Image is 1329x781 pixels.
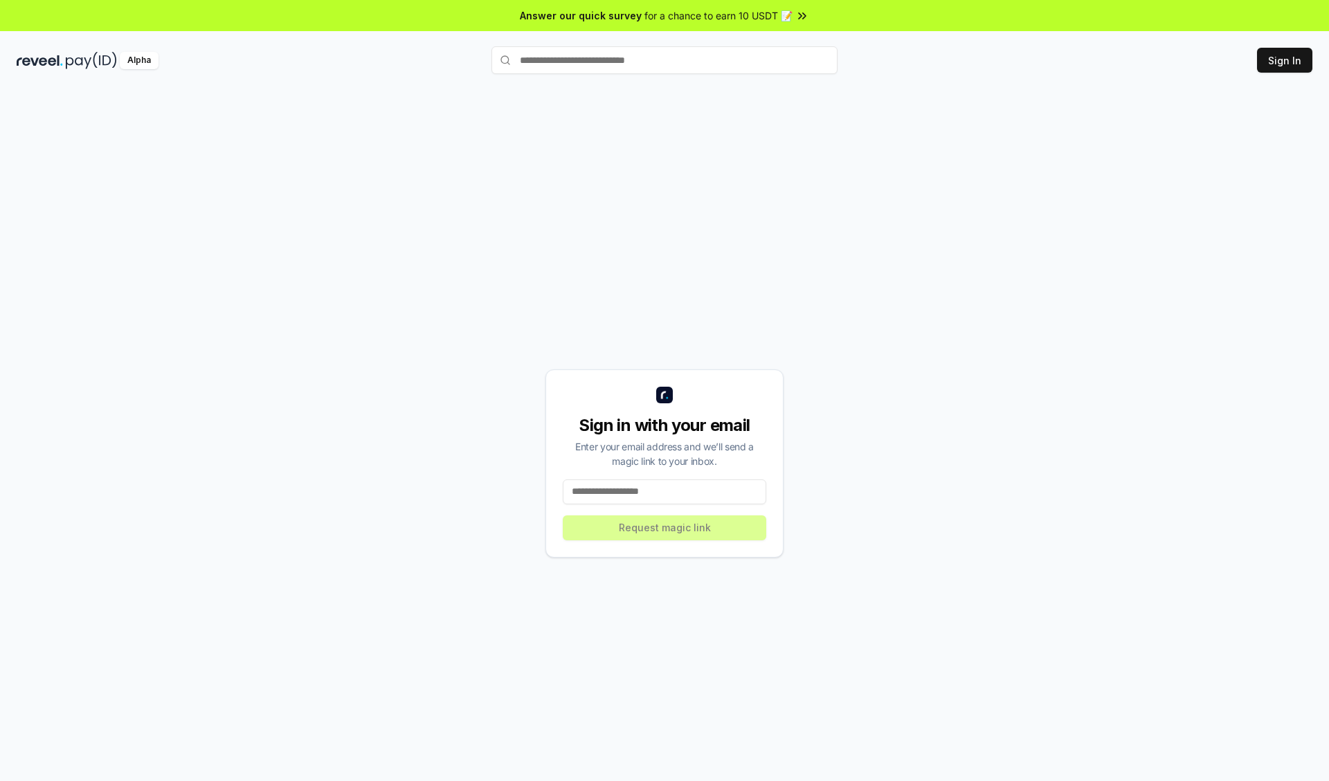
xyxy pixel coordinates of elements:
div: Alpha [120,52,159,69]
img: pay_id [66,52,117,69]
img: reveel_dark [17,52,63,69]
div: Sign in with your email [563,414,766,437]
span: for a chance to earn 10 USDT 📝 [644,8,793,23]
span: Answer our quick survey [520,8,642,23]
button: Sign In [1257,48,1312,73]
div: Enter your email address and we’ll send a magic link to your inbox. [563,439,766,468]
img: logo_small [656,387,673,403]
